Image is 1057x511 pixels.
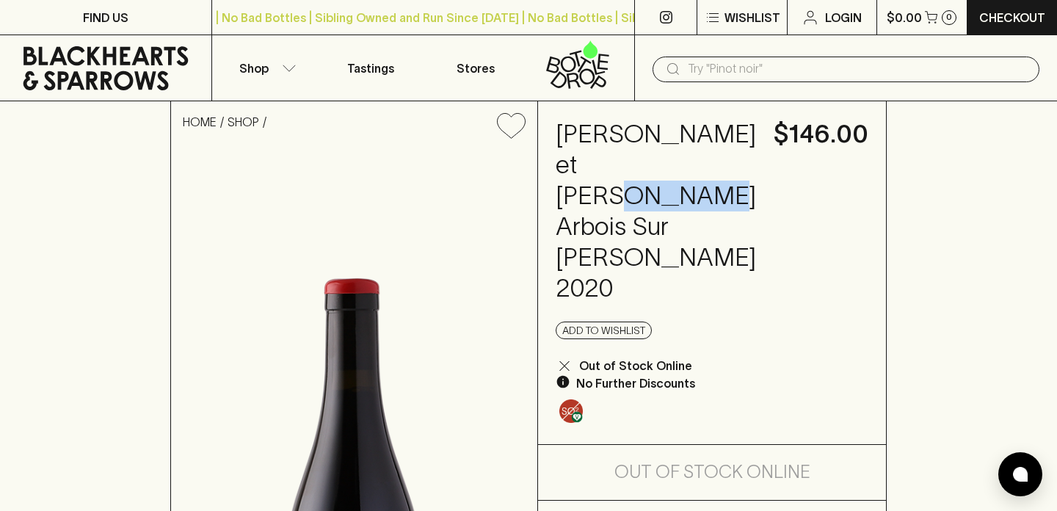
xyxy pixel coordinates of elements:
[614,460,810,484] h5: Out of Stock Online
[559,399,583,423] img: Vegan & Sulphur Free
[318,35,424,101] a: Tastings
[979,9,1045,26] p: Checkout
[347,59,394,77] p: Tastings
[83,9,128,26] p: FIND US
[579,357,692,374] p: Out of Stock Online
[724,9,780,26] p: Wishlist
[228,115,259,128] a: SHOP
[239,59,269,77] p: Shop
[556,322,652,339] button: Add to wishlist
[556,119,756,304] h4: [PERSON_NAME] et [PERSON_NAME] Arbois Sur [PERSON_NAME] 2020
[212,35,318,101] button: Shop
[576,374,695,392] p: No Further Discounts
[1013,467,1028,482] img: bubble-icon
[491,107,531,145] button: Add to wishlist
[183,115,217,128] a: HOME
[946,13,952,21] p: 0
[424,35,529,101] a: Stores
[825,9,862,26] p: Login
[887,9,922,26] p: $0.00
[457,59,495,77] p: Stores
[774,119,868,150] h4: $146.00
[556,396,586,427] a: Made without the use of any animal products, and without any added Sulphur Dioxide (SO2)
[688,57,1028,81] input: Try "Pinot noir"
